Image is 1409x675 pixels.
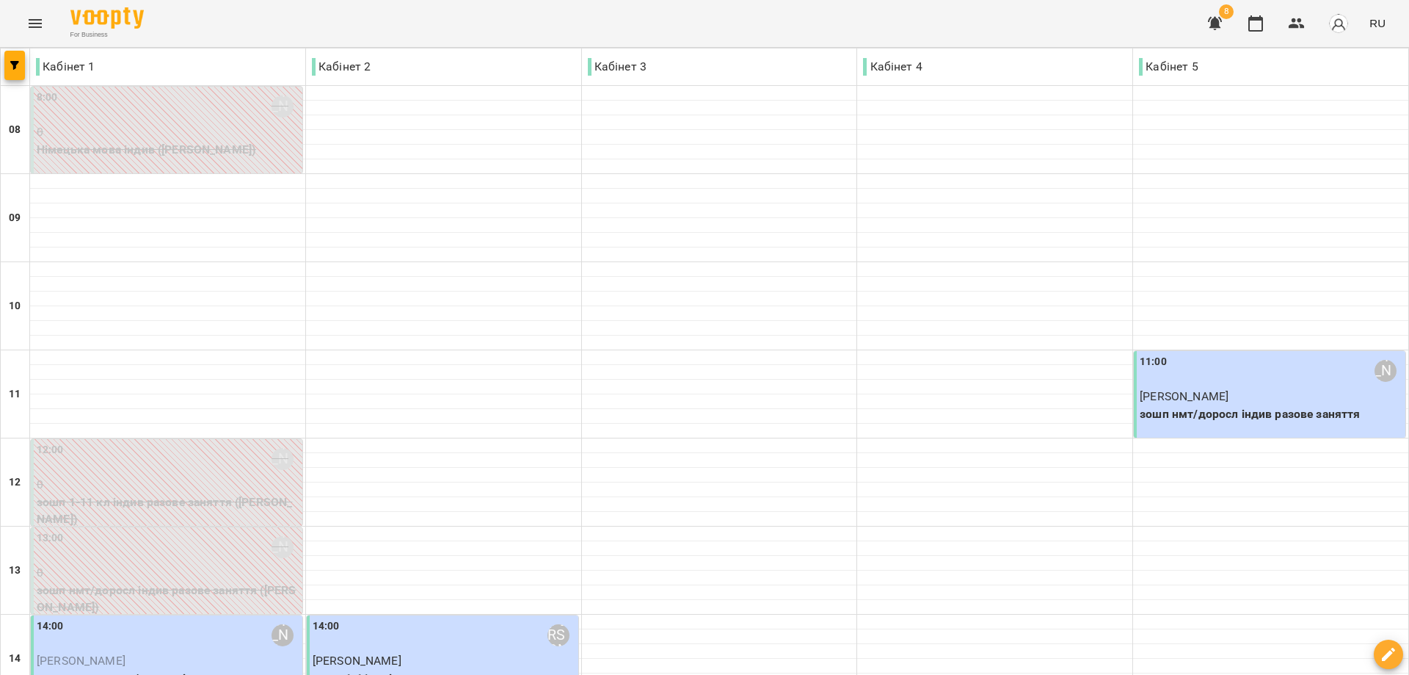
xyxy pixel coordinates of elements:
[588,58,647,76] p: Кабінет 3
[1328,13,1349,34] img: avatar_s.png
[37,654,125,668] span: [PERSON_NAME]
[37,564,299,582] p: 0
[272,536,294,558] div: Тагунова Анастасія Костянтинівна
[37,530,64,546] label: 13:00
[547,624,569,646] div: Бекерова Пелагея Юріївна
[37,494,299,528] p: зошп 1-11 кл індив разове заняття ([PERSON_NAME])
[1139,58,1198,76] p: Кабінет 5
[9,474,21,491] h6: 12
[313,654,401,668] span: [PERSON_NAME]
[37,90,57,106] label: 8:00
[9,122,21,138] h6: 08
[1140,354,1167,370] label: 11:00
[1364,10,1391,37] button: RU
[1219,4,1234,19] span: 8
[37,123,299,141] p: 0
[313,618,340,635] label: 14:00
[37,582,299,616] p: зошп нмт/доросл індив разове заняття ([PERSON_NAME])
[36,58,95,76] p: Кабінет 1
[37,476,299,494] p: 0
[1369,15,1386,31] span: RU
[272,448,294,470] div: Тагунова Анастасія Костянтинівна
[272,624,294,646] div: Тагунова Анастасія Костянтинівна
[1140,405,1402,423] p: зошп нмт/доросл індив разове заняття
[9,386,21,403] h6: 11
[9,651,21,667] h6: 14
[70,7,144,29] img: Voopty Logo
[863,58,922,76] p: Кабінет 4
[18,6,53,41] button: Menu
[9,563,21,579] h6: 13
[37,141,299,159] p: Німецька мова індив ([PERSON_NAME])
[70,30,144,40] span: For Business
[9,210,21,226] h6: 09
[37,618,64,635] label: 14:00
[312,58,371,76] p: Кабінет 2
[9,298,21,314] h6: 10
[1375,360,1397,382] div: Маража Єгор Віталійович
[1140,389,1228,403] span: [PERSON_NAME]
[37,442,64,458] label: 12:00
[272,95,294,118] div: Романюк Олена Олександрівна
